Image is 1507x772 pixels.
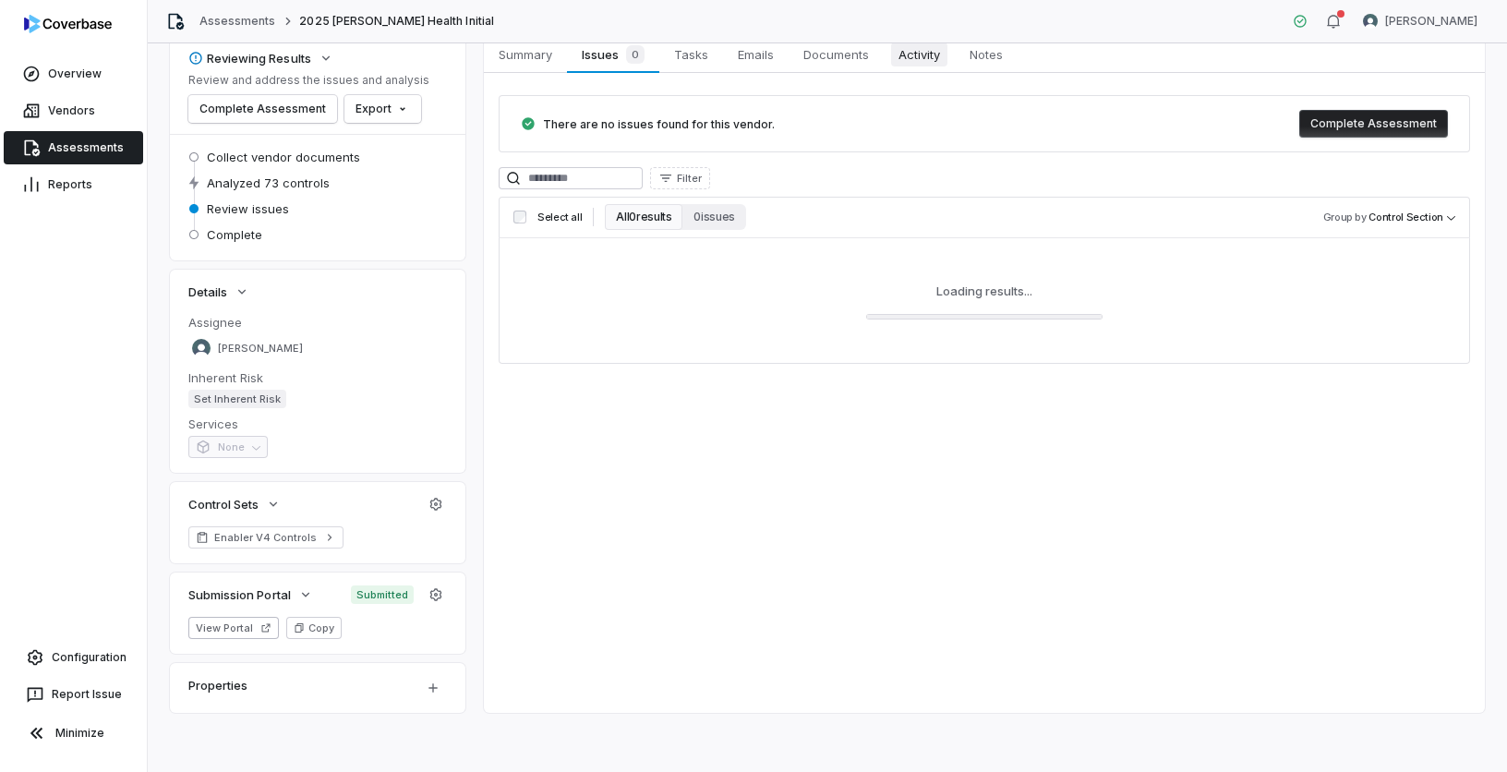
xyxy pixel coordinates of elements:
span: Tasks [667,42,716,66]
button: Copy [286,617,342,639]
button: Export [344,95,421,123]
span: Notes [962,42,1010,66]
span: Analyzed 73 controls [207,175,330,191]
a: Enabler V4 Controls [188,526,344,549]
span: Details [188,283,227,300]
span: Set Inherent Risk [188,390,286,408]
button: Report Issue [7,678,139,711]
span: [PERSON_NAME] [218,342,303,356]
span: Group by [1323,211,1367,223]
span: 0 [626,45,645,64]
div: Loading results... [936,283,1032,299]
a: Reports [4,168,143,201]
button: 0 issues [682,204,745,230]
button: Complete Assessment [188,95,337,123]
dt: Assignee [188,314,447,331]
span: Documents [796,42,876,66]
span: There are no issues found for this vendor. [543,117,775,131]
a: Assessments [199,14,275,29]
span: Emails [730,42,781,66]
span: Summary [491,42,560,66]
button: Submission Portal [183,578,319,611]
span: 2025 [PERSON_NAME] Health Initial [299,14,493,29]
a: Vendors [4,94,143,127]
a: Overview [4,57,143,90]
img: logo-D7KZi-bG.svg [24,15,112,33]
span: Complete [207,226,262,243]
button: Details [183,275,255,308]
span: Submitted [351,585,414,604]
img: Brittany Durbin avatar [192,339,211,357]
button: Reviewing Results [183,42,339,75]
a: Assessments [4,131,143,164]
button: Minimize [7,715,139,752]
span: Submission Portal [188,586,291,603]
span: Control Sets [188,496,259,513]
div: Reviewing Results [188,50,311,66]
span: Select all [537,211,582,224]
button: All 0 results [605,204,682,230]
span: Filter [677,172,702,186]
input: Select all [513,211,526,223]
p: Review and address the issues and analysis [188,73,429,88]
span: Activity [891,42,947,66]
span: Collect vendor documents [207,149,360,165]
button: Nic Weilbacher avatar[PERSON_NAME] [1352,7,1489,35]
span: Review issues [207,200,289,217]
button: Filter [650,167,710,189]
img: Nic Weilbacher avatar [1363,14,1378,29]
span: [PERSON_NAME] [1385,14,1477,29]
button: Control Sets [183,488,286,521]
button: View Portal [188,617,279,639]
span: Issues [574,42,651,67]
a: Configuration [7,641,139,674]
dt: Inherent Risk [188,369,447,386]
span: Enabler V4 Controls [214,530,318,545]
dt: Services [188,416,447,432]
button: Complete Assessment [1299,110,1448,138]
